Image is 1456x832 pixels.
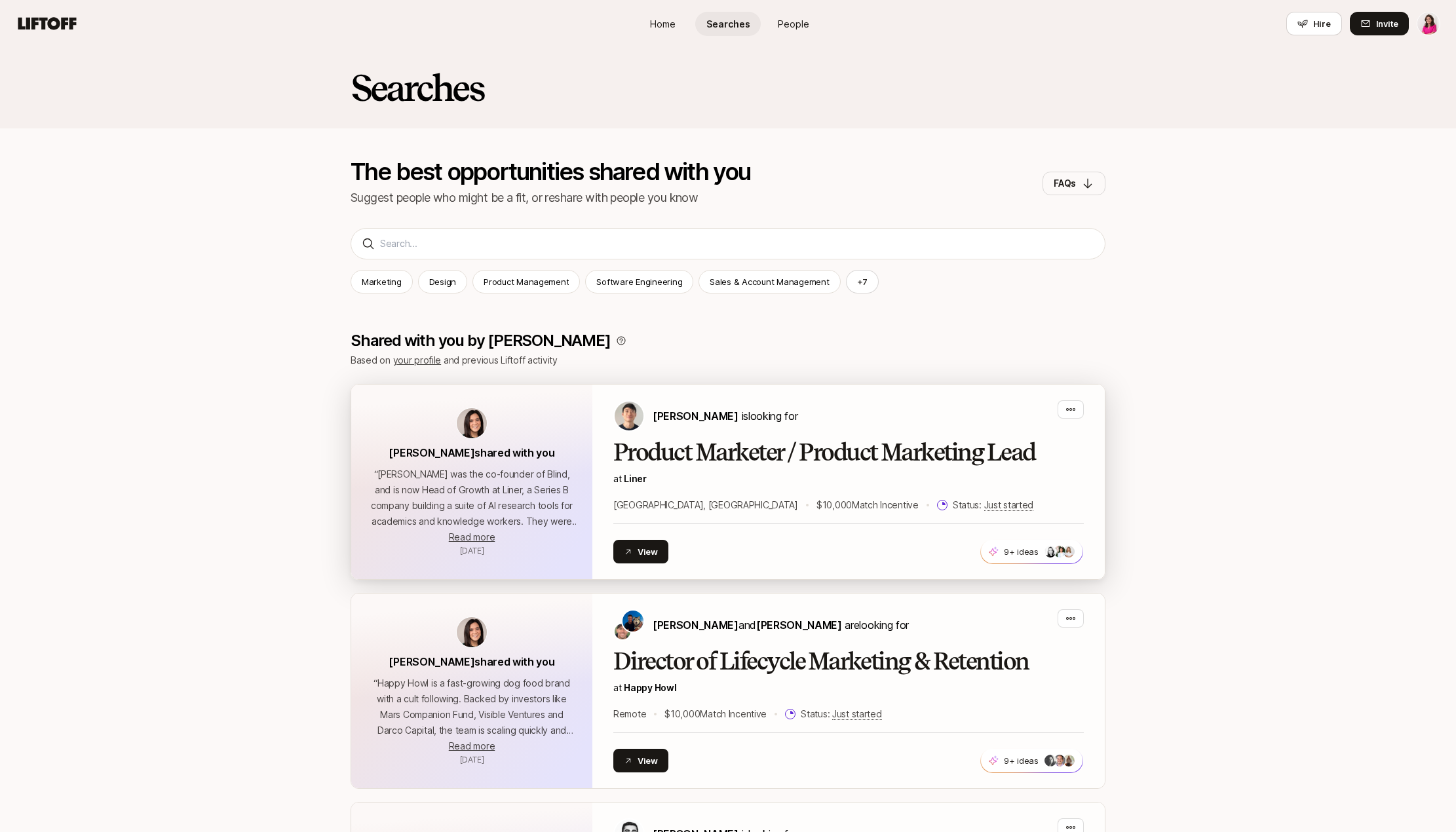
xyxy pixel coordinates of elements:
[457,408,487,438] img: avatar-url
[653,616,909,633] p: are looking for
[351,352,1105,368] p: Based on and previous Liftoff activity
[832,708,882,720] span: Just started
[816,497,919,513] p: $10,000 Match Incentive
[429,275,456,288] p: Design
[1054,546,1065,558] img: 14c26f81_4384_478d_b376_a1ca6885b3c1.jpg
[710,275,829,288] p: Sales & Account Management
[484,275,569,288] p: Product Management
[596,275,682,288] p: Software Engineering
[613,440,1084,466] h2: Product Marketer / Product Marketing Lead
[1054,755,1065,766] img: a8163552_46b3_43d6_9ef0_8442821dc43f.jpg
[1376,17,1398,30] span: Invite
[449,529,495,545] button: Read more
[449,531,495,542] span: Read more
[367,675,577,738] p: “ Happy Howl is a fast-growing dog food brand with a cult following. Backed by investors like Mar...
[650,17,676,31] span: Home
[449,738,495,754] button: Read more
[984,499,1034,511] span: Just started
[613,749,668,772] button: View
[664,706,767,722] p: $10,000 Match Incentive
[1313,17,1331,30] span: Hire
[613,680,1084,696] p: at
[980,748,1083,773] button: 9+ ideas
[623,611,643,632] img: Colin Buckley
[1044,546,1056,558] img: 8ce70dcf_dbd8_4ecc_b896_0a5632257277.jpg
[846,270,879,293] button: +7
[613,706,646,722] p: Remote
[389,446,554,459] span: [PERSON_NAME] shared with you
[613,471,1084,487] p: at
[980,539,1083,564] button: 9+ ideas
[653,409,738,423] span: [PERSON_NAME]
[460,755,484,765] span: July 30, 2025 11:49am
[393,354,442,366] a: your profile
[351,68,484,107] h2: Searches
[615,402,643,430] img: Kyum Kim
[1054,176,1076,191] p: FAQs
[801,706,881,722] p: Status:
[457,617,487,647] img: avatar-url
[615,624,630,639] img: Josh Pierce
[1063,546,1075,558] img: 2512ad88_066d_475f_bc4f_a82d9308ffa8.jpg
[1044,755,1056,766] img: d7a232d1_ae36_4f6f_a37b_c12d62cc654d.jpg
[738,618,842,632] span: and
[624,682,676,693] a: Happy Howl
[1043,172,1105,195] button: FAQs
[1063,755,1075,766] img: 7102ac87_87ab_4461_b013_2d73c6871387.jpg
[613,649,1084,675] h2: Director of Lifecycle Marketing & Retention
[613,540,668,563] button: View
[351,189,751,207] p: Suggest people who might be a fit, or reshare with people you know
[653,407,797,425] p: is looking for
[695,12,761,36] a: Searches
[449,740,495,751] span: Read more
[1350,12,1409,35] button: Invite
[1286,12,1342,35] button: Hire
[380,236,1094,252] input: Search...
[367,466,577,529] p: “ [PERSON_NAME] was the co-founder of Blind, and is now Head of Growth at Liner, a Series B compa...
[778,17,809,31] span: People
[362,275,402,288] p: Marketing
[756,618,842,632] span: [PERSON_NAME]
[624,473,647,484] a: Liner
[1004,545,1039,558] p: 9+ ideas
[389,655,554,668] span: [PERSON_NAME] shared with you
[351,331,611,350] p: Shared with you by [PERSON_NAME]
[953,497,1033,513] p: Status:
[1417,12,1440,35] button: Emma Frane
[653,618,738,632] span: [PERSON_NAME]
[460,546,484,556] span: August 21, 2025 10:03am
[1004,754,1039,767] p: 9+ ideas
[706,17,750,31] span: Searches
[1417,12,1440,35] img: Emma Frane
[761,12,826,36] a: People
[351,160,751,183] p: The best opportunities shared with you
[630,12,695,36] a: Home
[613,497,798,513] p: [GEOGRAPHIC_DATA], [GEOGRAPHIC_DATA]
